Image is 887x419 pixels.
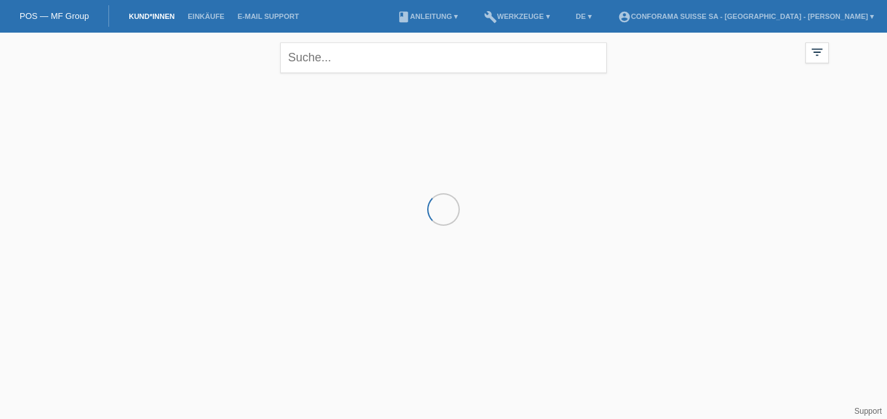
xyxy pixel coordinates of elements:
[611,12,880,20] a: account_circleConforama Suisse SA - [GEOGRAPHIC_DATA] - [PERSON_NAME] ▾
[618,10,631,23] i: account_circle
[280,42,607,73] input: Suche...
[122,12,181,20] a: Kund*innen
[484,10,497,23] i: build
[810,45,824,59] i: filter_list
[391,12,464,20] a: bookAnleitung ▾
[20,11,89,21] a: POS — MF Group
[231,12,306,20] a: E-Mail Support
[854,407,882,416] a: Support
[181,12,231,20] a: Einkäufe
[570,12,598,20] a: DE ▾
[397,10,410,23] i: book
[477,12,556,20] a: buildWerkzeuge ▾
